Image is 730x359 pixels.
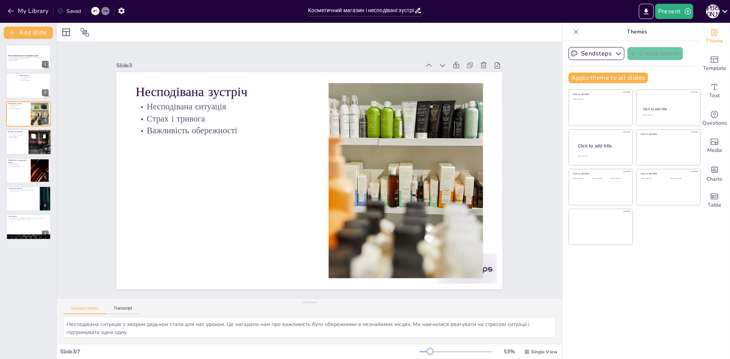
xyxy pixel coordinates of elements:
p: Несподівана ситуація [188,23,344,120]
p: Важливість підтримки [8,164,29,166]
button: My Library [6,5,52,17]
p: Несподівана зустріч [194,8,353,110]
div: Click to add title [643,107,693,111]
div: Slide 3 / 7 [60,348,419,355]
div: 7 [6,214,51,239]
p: Активний відпочинок [19,79,49,81]
p: Themes [582,23,692,41]
div: Click to add text [641,178,665,180]
p: Літні заняття [8,216,49,218]
div: Layout [60,26,72,38]
div: 6 [42,202,49,209]
button: Present [655,4,693,19]
p: У цій презентації ми розглянемо незабутні моменти літа, зокрема відвідування косметичного магазин... [8,57,49,59]
button: Speaker Notes [63,306,106,314]
button: Delete Slide [40,132,49,141]
div: Click to add title [641,172,695,175]
span: Text [709,92,720,100]
div: Click to add title [573,93,627,96]
div: Click to add body [578,155,626,157]
div: Click to add title [641,133,695,136]
div: 4 [6,129,51,155]
div: 6 [6,186,51,211]
p: Generated with [URL] [8,60,49,61]
div: 2 [42,89,49,96]
div: 5 [6,158,51,183]
p: Повернення до нормального життя [8,159,29,163]
p: Страх і тривога [8,106,29,108]
div: Click to add text [573,178,590,180]
div: Ю [PERSON_NAME] [706,5,720,18]
div: Change the overall theme [699,23,730,50]
div: Add text boxes [699,77,730,105]
p: Несподівана ситуація [8,104,29,106]
div: 2 [6,73,51,98]
p: Спогади про дідусеве [8,187,38,190]
p: Несподівана зустріч [8,103,29,105]
span: Questions [702,119,727,127]
p: Важливість обережності [8,108,29,109]
p: Літні пригоди [19,74,49,77]
span: Theme [706,37,723,45]
span: Media [707,146,722,155]
p: Страх і тривога [182,33,338,131]
p: Ми також часто їздили до дідуся, де завжди було цікаво і весело проводити час. [8,190,38,192]
p: Доброзичливість незнайомців [8,134,26,136]
input: Insert title [308,5,414,16]
div: 3 [42,117,49,124]
p: Веселі спогади [19,78,49,79]
div: Get real-time input from your audience [699,105,730,132]
div: Add images, graphics, shapes or video [699,132,730,160]
textarea: Несподівана ситуація з хворим дядьком стала для нас уроком. Це нагадало нам про важливість бути о... [63,317,556,338]
div: 4 [42,146,49,153]
button: Create theme [627,47,683,60]
div: Click to add text [573,98,627,100]
div: Click to add text [610,178,627,180]
div: Saved [57,8,81,15]
div: Click to add title [578,142,627,149]
div: 1 [6,45,51,70]
p: Важливість обережності [176,44,332,141]
button: Sendsteps [568,47,624,60]
span: Charts [706,175,722,183]
div: 3 [6,101,51,127]
div: 7 [42,231,49,237]
div: Click to add title [573,172,627,175]
p: Відчуття безпеки [8,136,26,137]
div: 5 [42,174,49,181]
button: Duplicate Slide [29,132,38,141]
p: Подолання страху [8,163,29,164]
div: Click to add text [643,114,693,116]
span: Template [703,64,726,73]
span: Position [80,28,89,37]
p: Цінність допомоги [8,137,26,139]
span: Single View [531,349,557,355]
div: Add ready made slides [699,50,730,77]
button: Export to PowerPoint [639,4,654,19]
div: 1 [42,61,49,68]
p: Літні пригоди в таборі [19,76,49,78]
span: Table [708,201,721,209]
button: Ю [PERSON_NAME] [706,4,720,19]
div: Click to add text [592,178,609,180]
button: Add slide [4,27,53,39]
p: На початку літа я була у [GEOGRAPHIC_DATA] з шкільним табором, а в кінці літа відвідала табір диз... [8,218,49,220]
div: 53 % [500,348,518,355]
button: Apply theme to all slides [568,73,648,83]
div: Add a table [699,187,730,214]
button: Transcript [106,306,140,314]
div: Click to add text [670,178,694,180]
strong: Косметичний магазин і несподівані зустрічі [8,55,38,57]
div: Add charts and graphs [699,160,730,187]
p: Допомога незнайомки [8,131,26,133]
p: Повернення до звичайного життя [8,166,29,167]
